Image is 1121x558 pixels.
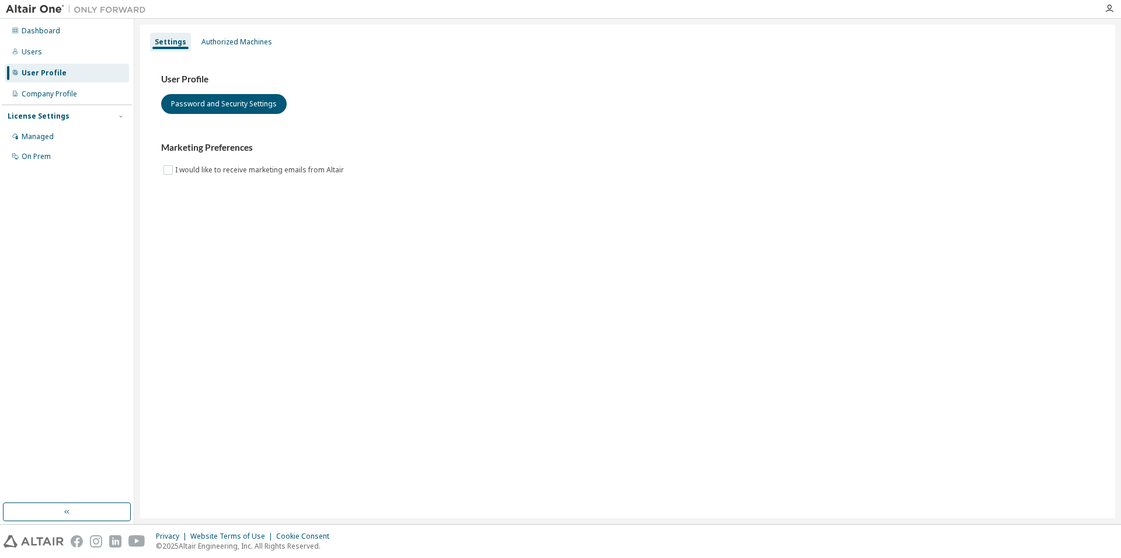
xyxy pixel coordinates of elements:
div: License Settings [8,112,69,121]
div: Dashboard [22,26,60,36]
div: On Prem [22,152,51,161]
p: © 2025 Altair Engineering, Inc. All Rights Reserved. [156,541,336,551]
img: altair_logo.svg [4,535,64,547]
img: facebook.svg [71,535,83,547]
img: linkedin.svg [109,535,121,547]
div: Authorized Machines [201,37,272,47]
img: youtube.svg [128,535,145,547]
button: Password and Security Settings [161,94,287,114]
div: User Profile [22,68,67,78]
div: Cookie Consent [276,532,336,541]
div: Company Profile [22,89,77,99]
h3: User Profile [161,74,1094,85]
label: I would like to receive marketing emails from Altair [175,163,346,177]
img: instagram.svg [90,535,102,547]
img: Altair One [6,4,152,15]
h3: Marketing Preferences [161,142,1094,154]
div: Managed [22,132,54,141]
div: Privacy [156,532,190,541]
div: Settings [155,37,186,47]
div: Website Terms of Use [190,532,276,541]
div: Users [22,47,42,57]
